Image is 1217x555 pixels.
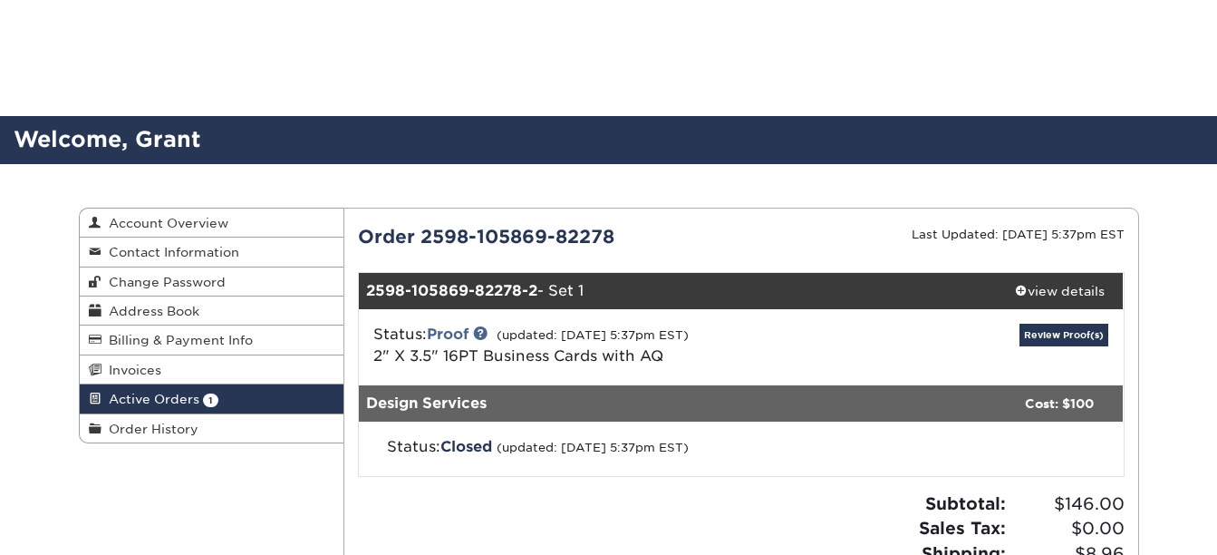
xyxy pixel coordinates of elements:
[344,223,741,250] div: Order 2598-105869-82278
[80,326,344,355] a: Billing & Payment Info
[996,273,1124,309] a: view details
[366,394,487,412] strong: Design Services
[101,216,228,230] span: Account Overview
[996,282,1124,300] div: view details
[80,414,344,443] a: Order History
[359,273,996,309] div: - Set 1
[360,324,868,367] div: Status:
[497,328,689,342] small: (updated: [DATE] 5:37pm EST)
[373,436,864,458] div: Status:
[101,422,198,436] span: Order History
[80,297,344,326] a: Address Book
[80,385,344,414] a: Active Orders 1
[919,518,1006,538] strong: Sales Tax:
[1025,396,1094,411] strong: Cost: $100
[366,282,537,299] strong: 2598-105869-82278-2
[101,363,161,377] span: Invoices
[497,441,689,454] small: (updated: [DATE] 5:37pm EST)
[1011,516,1125,541] span: $0.00
[101,392,199,406] span: Active Orders
[373,347,663,365] a: 2" X 3.5" 16PT Business Cards with AQ
[101,304,199,318] span: Address Book
[101,245,239,259] span: Contact Information
[1019,324,1108,346] a: Review Proof(s)
[1011,492,1125,517] span: $146.00
[925,493,1006,513] strong: Subtotal:
[80,209,344,238] a: Account Overview
[80,268,344,297] a: Change Password
[440,438,492,455] span: Closed
[101,275,226,289] span: Change Password
[203,394,218,407] span: 1
[80,238,344,267] a: Contact Information
[912,228,1125,241] small: Last Updated: [DATE] 5:37pm EST
[101,333,253,347] span: Billing & Payment Info
[80,355,344,385] a: Invoices
[427,326,468,343] a: Proof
